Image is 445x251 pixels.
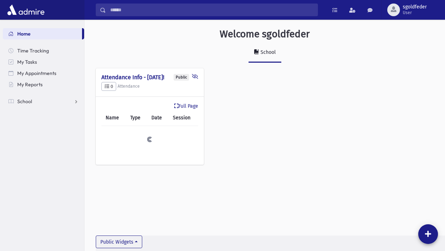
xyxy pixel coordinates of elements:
[169,110,198,126] th: Session
[403,10,427,15] span: User
[101,74,198,81] h4: Attendance Info - [DATE]!
[3,56,84,68] a: My Tasks
[105,84,113,89] span: 0
[259,49,276,55] div: School
[96,236,142,248] button: Public Widgets
[3,28,82,39] a: Home
[174,102,198,110] a: Full Page
[3,79,84,90] a: My Reports
[17,81,43,88] span: My Reports
[106,4,318,16] input: Search
[3,68,84,79] a: My Appointments
[174,74,189,81] div: Public
[17,70,56,76] span: My Appointments
[403,4,427,10] span: sgoldfeder
[17,98,32,105] span: School
[3,96,84,107] a: School
[101,110,126,126] th: Name
[17,59,37,65] span: My Tasks
[6,3,46,17] img: AdmirePro
[220,28,310,40] h3: Welcome sgoldfeder
[17,31,31,37] span: Home
[249,43,281,63] a: School
[101,82,116,91] button: 0
[147,110,169,126] th: Date
[126,110,147,126] th: Type
[3,45,84,56] a: Time Tracking
[17,48,49,54] span: Time Tracking
[101,82,198,91] h5: Attendance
